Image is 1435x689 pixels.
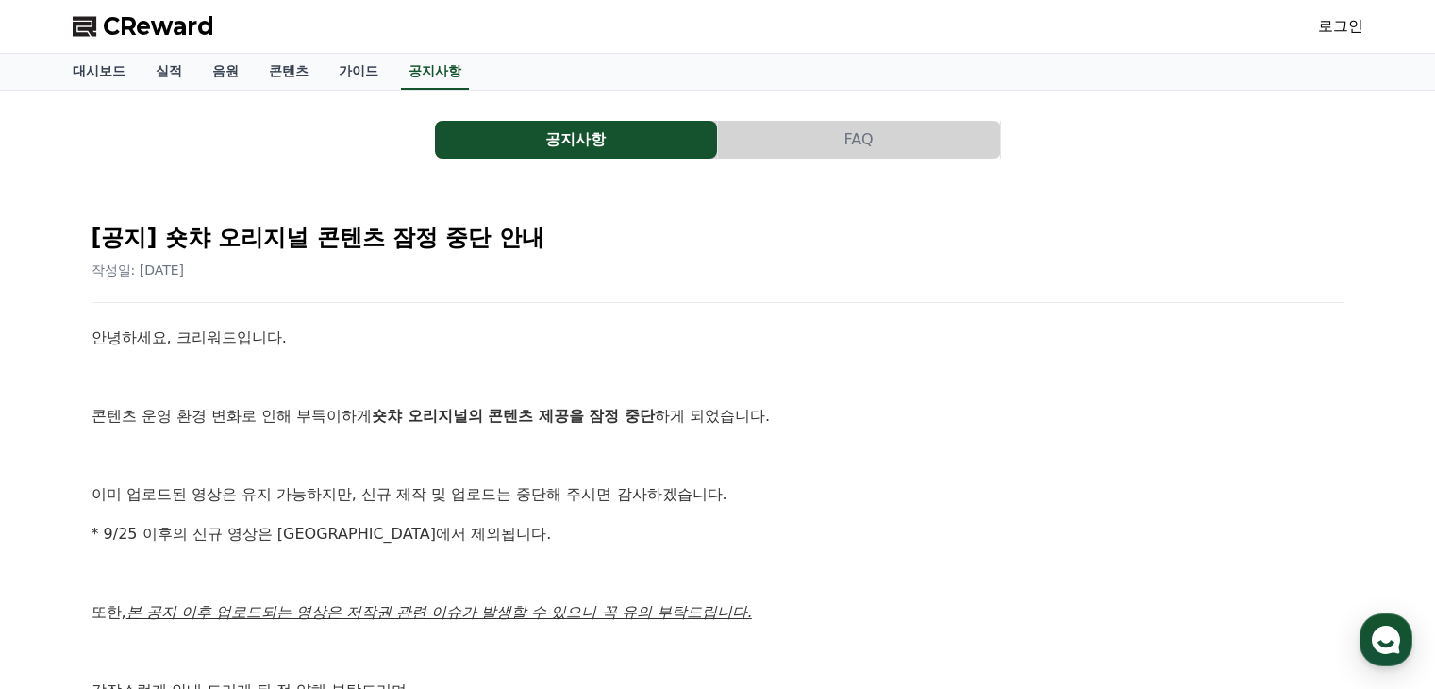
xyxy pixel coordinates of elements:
a: 로그인 [1318,15,1363,38]
button: FAQ [718,121,1000,159]
a: 실적 [141,54,197,90]
p: 콘텐츠 운영 환경 변화로 인해 부득이하게 하게 되었습니다. [92,404,1344,429]
a: CReward [73,11,214,42]
a: 콘텐츠 [254,54,324,90]
a: 가이드 [324,54,393,90]
p: 또한, [92,600,1344,625]
strong: 숏챠 오리지널의 콘텐츠 제공을 잠정 중단 [372,407,655,425]
a: 공지사항 [401,54,469,90]
a: 공지사항 [435,121,718,159]
a: 대시보드 [58,54,141,90]
p: 안녕하세요, 크리워드입니다. [92,326,1344,350]
span: 작성일: [DATE] [92,262,185,277]
button: 공지사항 [435,121,717,159]
a: FAQ [718,121,1001,159]
p: * 9/25 이후의 신규 영상은 [GEOGRAPHIC_DATA]에서 제외됩니다. [92,522,1344,546]
u: 본 공지 이후 업로드되는 영상은 저작권 관련 이슈가 발생할 수 있으니 꼭 유의 부탁드립니다. [126,603,752,621]
a: 음원 [197,54,254,90]
p: 이미 업로드된 영상은 유지 가능하지만, 신규 제작 및 업로드는 중단해 주시면 감사하겠습니다. [92,482,1344,507]
h2: [공지] 숏챠 오리지널 콘텐츠 잠정 중단 안내 [92,223,1344,253]
span: CReward [103,11,214,42]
